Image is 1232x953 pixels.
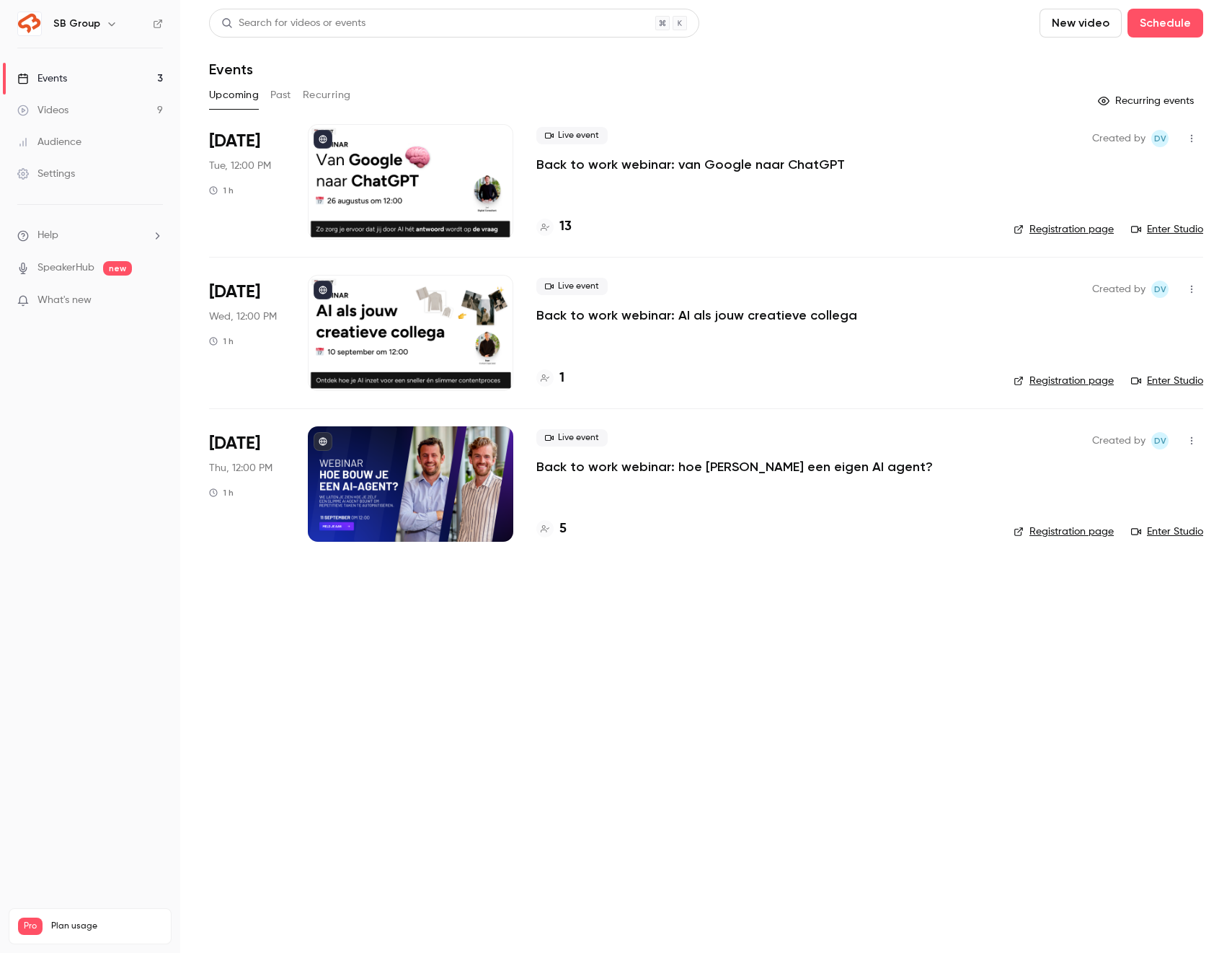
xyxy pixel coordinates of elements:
a: 13 [536,217,572,237]
span: Plan usage [51,921,162,932]
a: Registration page [1014,374,1114,388]
span: Live event [536,278,608,295]
div: Sep 10 Wed, 12:00 PM (Europe/Amsterdam) [209,275,285,390]
span: Dv [1154,432,1166,449]
span: new [103,261,132,276]
span: Created by [1092,281,1145,298]
a: 5 [536,519,567,539]
div: Events [17,71,67,86]
a: SpeakerHub [37,260,94,276]
div: Audience [17,135,81,149]
span: Dv [1154,281,1166,298]
div: 1 h [209,185,234,196]
a: Back to work webinar: hoe [PERSON_NAME] een eigen AI agent? [536,458,933,475]
div: Search for videos or events [221,16,365,31]
span: [DATE] [209,432,260,455]
h4: 5 [559,519,567,539]
iframe: Noticeable Trigger [146,294,163,307]
span: Dv [1154,130,1166,147]
a: Back to work webinar: AI als jouw creatieve collega [536,307,857,324]
span: Dante van der heijden [1151,432,1169,449]
a: Enter Studio [1131,374,1203,388]
span: Dante van der heijden [1151,281,1169,298]
h4: 1 [559,369,564,388]
a: 1 [536,369,564,388]
span: Tue, 12:00 PM [209,159,271,173]
div: Settings [17,167,75,181]
h4: 13 [559,217,572,237]
span: What's new [37,293,92,308]
h6: SB Group [53,17,100,31]
div: Aug 26 Tue, 12:00 PM (Europe/Amsterdam) [209,124,285,240]
a: Registration page [1014,524,1114,539]
button: Past [270,84,291,107]
span: Pro [18,918,43,935]
div: 1 h [209,335,234,347]
span: Thu, 12:00 PM [209,461,272,475]
div: Videos [17,103,68,118]
a: Enter Studio [1131,222,1203,237]
span: Live event [536,127,608,144]
h1: Events [209,61,253,78]
img: SB Group [18,12,41,35]
button: Recurring events [1091,89,1203,113]
div: Sep 11 Thu, 12:00 PM (Europe/Amsterdam) [209,426,285,542]
span: Wed, 12:00 PM [209,309,277,324]
a: Back to work webinar: van Google naar ChatGPT [536,156,845,173]
span: Dante van der heijden [1151,130,1169,147]
span: Created by [1092,130,1145,147]
span: [DATE] [209,281,260,304]
span: Created by [1092,432,1145,449]
a: Enter Studio [1131,524,1203,539]
div: 1 h [209,487,234,499]
a: Registration page [1014,222,1114,237]
button: Upcoming [209,84,259,107]
button: Recurring [303,84,351,107]
span: Live event [536,429,608,447]
span: [DATE] [209,130,260,153]
li: help-dropdown-opener [17,228,163,243]
button: Schedule [1127,9,1203,38]
button: New video [1040,9,1122,38]
span: Help [37,228,58,243]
